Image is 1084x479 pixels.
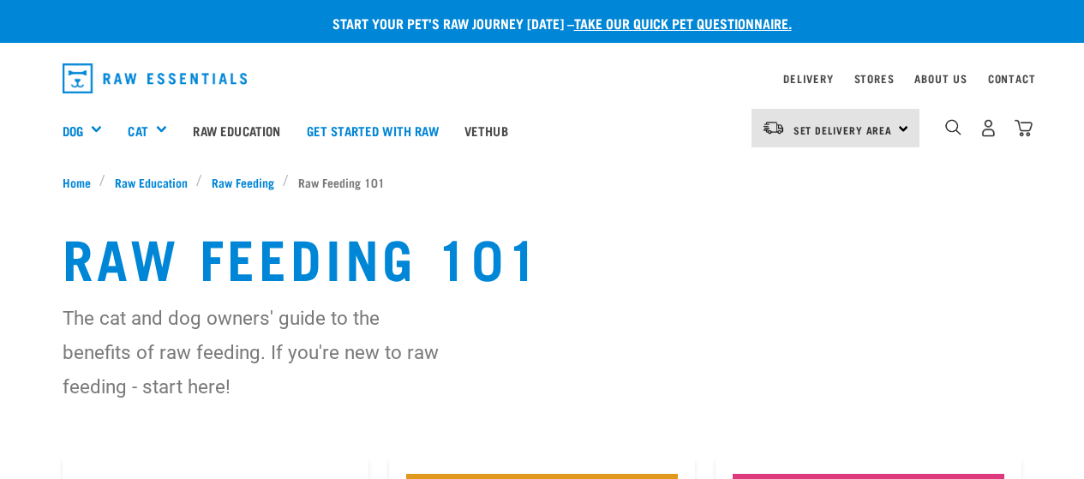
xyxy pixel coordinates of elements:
img: van-moving.png [762,120,785,135]
a: About Us [914,75,967,81]
a: Raw Education [180,96,293,165]
span: Raw Feeding [212,173,274,191]
a: Stores [854,75,895,81]
span: Home [63,173,91,191]
span: Set Delivery Area [794,127,893,133]
img: Raw Essentials Logo [63,63,248,93]
a: Delivery [783,75,833,81]
span: Raw Education [115,173,188,191]
p: The cat and dog owners' guide to the benefits of raw feeding. If you're new to raw feeding - star... [63,301,446,404]
a: Get started with Raw [294,96,452,165]
img: home-icon-1@2x.png [945,119,961,135]
a: Raw Feeding [202,173,283,191]
a: Contact [988,75,1036,81]
img: user.png [979,119,997,137]
nav: dropdown navigation [49,57,1036,100]
a: Home [63,173,100,191]
a: Raw Education [105,173,196,191]
a: Vethub [452,96,521,165]
nav: breadcrumbs [63,173,1022,191]
h1: Raw Feeding 101 [63,225,1022,287]
a: Cat [128,121,147,141]
a: Dog [63,121,83,141]
a: take our quick pet questionnaire. [574,19,792,27]
img: home-icon@2x.png [1015,119,1033,137]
